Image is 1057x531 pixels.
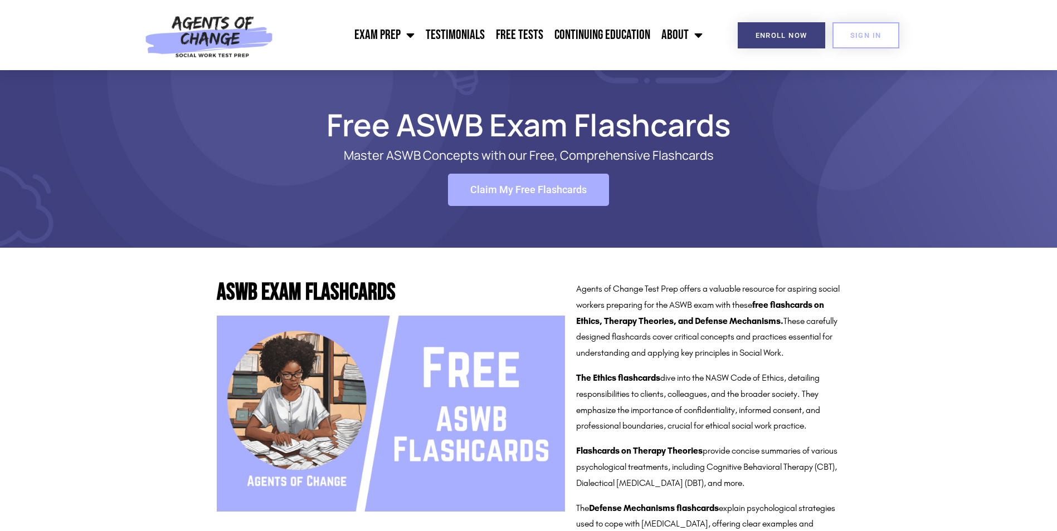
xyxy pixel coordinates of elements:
[576,445,703,456] strong: Flashcards on Therapy Theories
[738,22,825,48] a: Enroll Now
[256,149,802,163] p: Master ASWB Concepts with our Free, Comprehensive Flashcards
[576,372,660,383] strong: The Ethics flashcards
[850,32,881,39] span: SIGN IN
[589,503,719,513] strong: Defense Mechanisms flashcards
[217,281,565,304] h2: ASWB Exam Flashcards
[576,281,840,361] p: Agents of Change Test Prep offers a valuable resource for aspiring social workers preparing for t...
[549,21,656,49] a: Continuing Education
[490,21,549,49] a: Free Tests
[656,21,708,49] a: About
[756,32,807,39] span: Enroll Now
[576,299,824,326] strong: free flashcards on Ethics, Therapy Theories, and Defense Mechanisms.
[576,370,840,434] p: dive into the NASW Code of Ethics, detailing responsibilities to clients, colleagues, and the bro...
[420,21,490,49] a: Testimonials
[832,22,899,48] a: SIGN IN
[211,112,846,137] h1: Free ASWB Exam Flashcards
[279,21,708,49] nav: Menu
[448,174,609,206] a: Claim My Free Flashcards
[470,185,587,195] span: Claim My Free Flashcards
[349,21,420,49] a: Exam Prep
[576,443,840,491] p: provide concise summaries of various psychological treatments, including Cognitive Behavioral The...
